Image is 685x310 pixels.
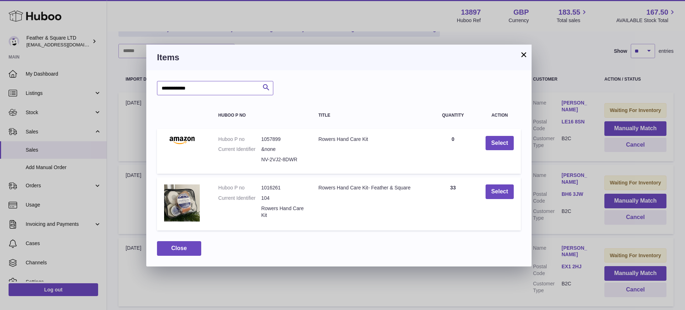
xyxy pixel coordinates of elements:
[318,184,420,191] div: Rowers Hand Care Kit- Feather & Square
[261,184,304,191] dd: 1016261
[218,195,261,202] dt: Current Identifier
[164,136,200,144] img: Rowers Hand Care Kit
[157,241,201,256] button: Close
[427,129,478,174] td: 0
[261,156,304,163] dd: NV-2VJ2-8DWR
[164,184,200,222] img: Rowers Hand Care Kit- Feather & Square
[318,136,420,143] div: Rowers Hand Care Kit
[486,136,514,151] button: Select
[311,106,427,125] th: Title
[427,106,478,125] th: Quantity
[261,146,304,153] dd: &none
[427,177,478,230] td: 33
[157,52,521,63] h3: Items
[171,245,187,251] span: Close
[218,184,261,191] dt: Huboo P no
[519,50,528,59] button: ×
[261,195,304,202] dd: 104
[261,205,304,219] dd: Rowers Hand Care Kit
[478,106,521,125] th: Action
[211,106,311,125] th: Huboo P no
[261,136,304,143] dd: 1057899
[218,146,261,153] dt: Current Identifier
[486,184,514,199] button: Select
[218,136,261,143] dt: Huboo P no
